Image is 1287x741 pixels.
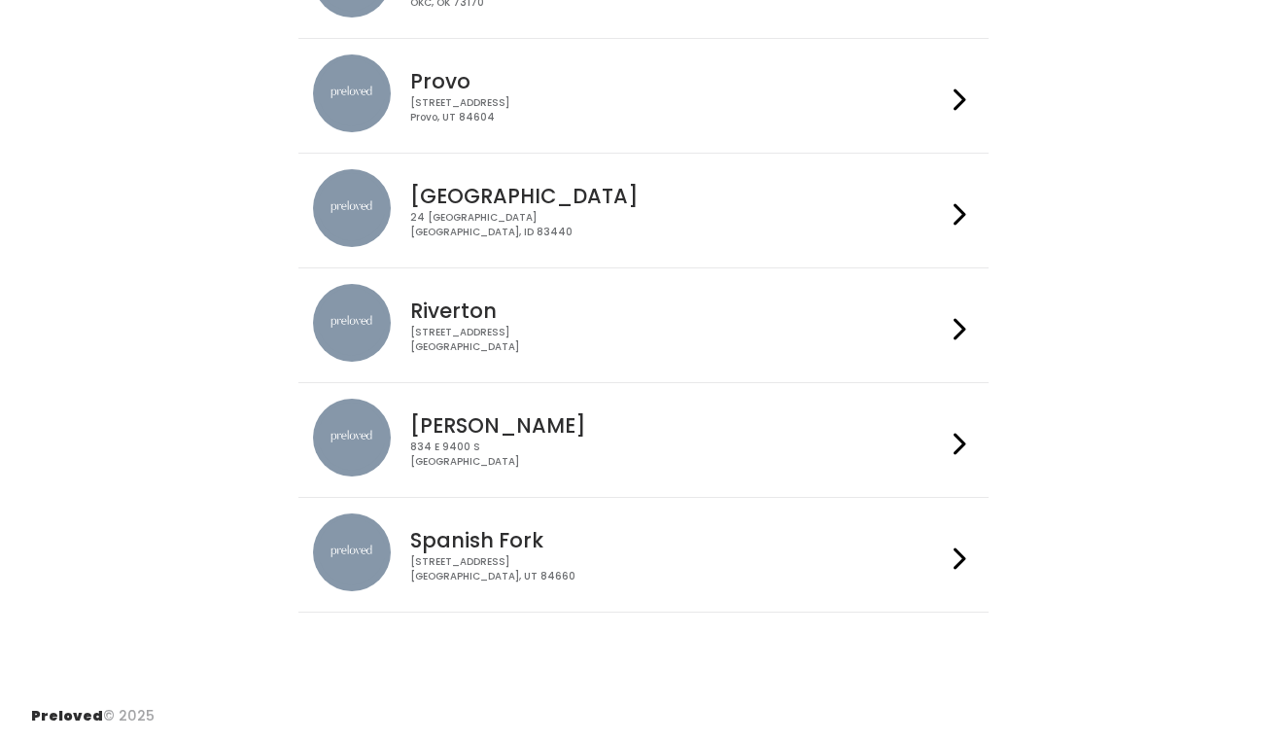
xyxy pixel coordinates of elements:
[31,706,103,725] span: Preloved
[313,513,391,591] img: preloved location
[410,300,945,322] h4: Riverton
[410,185,945,207] h4: [GEOGRAPHIC_DATA]
[313,54,391,132] img: preloved location
[313,399,391,476] img: preloved location
[313,513,973,596] a: preloved location Spanish Fork [STREET_ADDRESS][GEOGRAPHIC_DATA], UT 84660
[410,70,945,92] h4: Provo
[313,169,973,252] a: preloved location [GEOGRAPHIC_DATA] 24 [GEOGRAPHIC_DATA][GEOGRAPHIC_DATA], ID 83440
[410,529,945,551] h4: Spanish Fork
[31,690,155,726] div: © 2025
[313,284,391,362] img: preloved location
[410,441,945,469] div: 834 E 9400 S [GEOGRAPHIC_DATA]
[410,414,945,437] h4: [PERSON_NAME]
[313,54,973,137] a: preloved location Provo [STREET_ADDRESS]Provo, UT 84604
[313,169,391,247] img: preloved location
[410,211,945,239] div: 24 [GEOGRAPHIC_DATA] [GEOGRAPHIC_DATA], ID 83440
[410,555,945,583] div: [STREET_ADDRESS] [GEOGRAPHIC_DATA], UT 84660
[313,399,973,481] a: preloved location [PERSON_NAME] 834 E 9400 S[GEOGRAPHIC_DATA]
[410,96,945,124] div: [STREET_ADDRESS] Provo, UT 84604
[313,284,973,367] a: preloved location Riverton [STREET_ADDRESS][GEOGRAPHIC_DATA]
[410,326,945,354] div: [STREET_ADDRESS] [GEOGRAPHIC_DATA]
